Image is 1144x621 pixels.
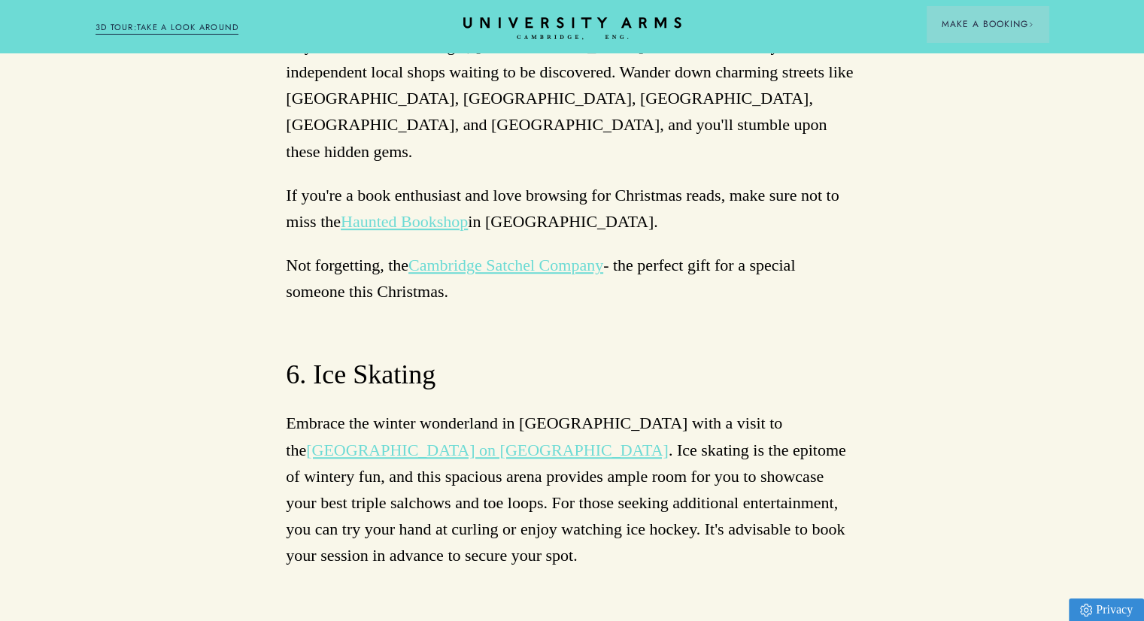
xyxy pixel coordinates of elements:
p: Embrace the winter wonderland in [GEOGRAPHIC_DATA] with a visit to the . Ice skating is the epito... [286,410,858,568]
h3: 6. Ice Skating [286,357,858,393]
p: Beyond the world of magic, [GEOGRAPHIC_DATA] is home to a variety of independent local shops wait... [286,32,858,165]
a: Cambridge Satchel Company [408,256,603,274]
a: [GEOGRAPHIC_DATA] on [GEOGRAPHIC_DATA] [306,441,669,459]
img: Arrow icon [1028,22,1033,27]
a: Privacy [1069,598,1144,621]
a: Haunted Bookshop [341,212,468,231]
a: 3D TOUR:TAKE A LOOK AROUND [96,21,239,35]
p: If you're a book enthusiast and love browsing for Christmas reads, make sure not to miss the in [... [286,182,858,235]
p: Not forgetting, the - the perfect gift for a special someone this Christmas. [286,252,858,304]
span: Make a Booking [942,17,1033,31]
a: Home [463,17,681,41]
img: Privacy [1080,604,1092,616]
button: Make a BookingArrow icon [927,6,1048,42]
